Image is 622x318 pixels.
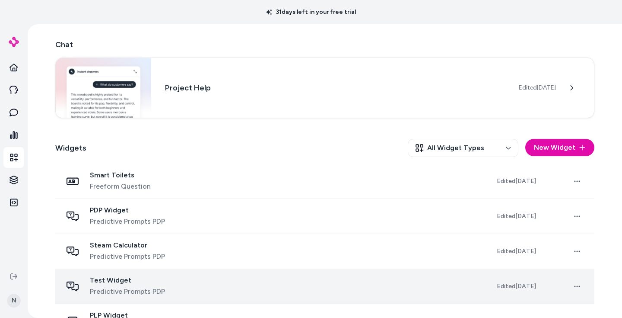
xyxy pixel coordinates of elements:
[497,212,536,220] span: Edited [DATE]
[9,37,19,47] img: alby Logo
[90,286,165,297] span: Predictive Prompts PDP
[55,142,86,154] h2: Widgets
[525,139,594,156] button: New Widget
[519,84,556,92] span: Edited [DATE]
[56,58,151,118] img: Chat widget
[497,247,536,255] span: Edited [DATE]
[5,287,22,315] button: N
[90,171,151,180] span: Smart Toilets
[55,58,594,118] a: Chat widgetProject HelpEdited[DATE]
[90,251,165,262] span: Predictive Prompts PDP
[90,216,165,227] span: Predictive Prompts PDP
[90,276,165,285] span: Test Widget
[7,294,21,308] span: N
[497,283,536,290] span: Edited [DATE]
[55,39,594,51] h2: Chat
[165,82,505,94] h3: Project Help
[90,181,151,192] span: Freeform Question
[261,8,361,16] p: 31 days left in your free trial
[408,139,518,157] button: All Widget Types
[90,241,165,250] span: Steam Calculator
[497,177,536,185] span: Edited [DATE]
[90,206,165,215] span: PDP Widget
